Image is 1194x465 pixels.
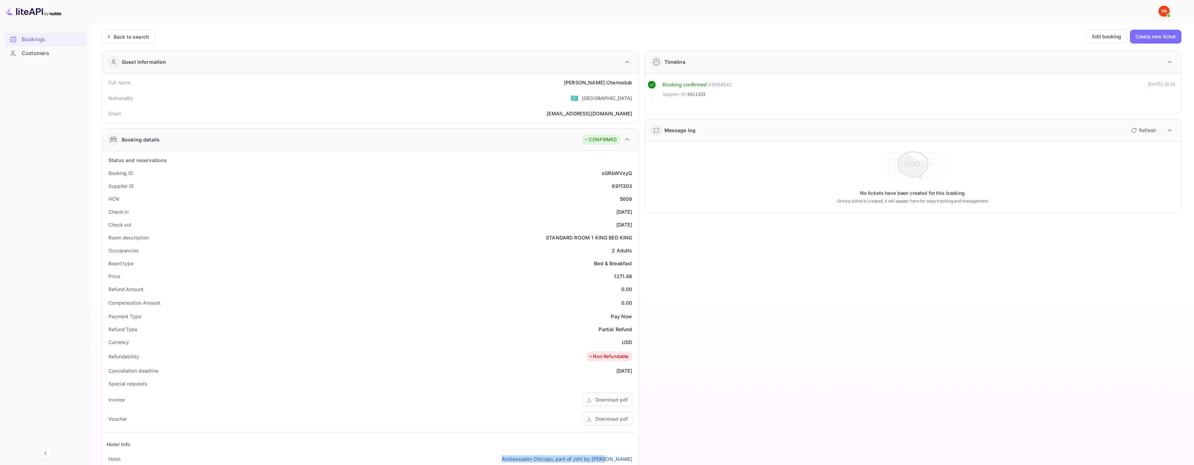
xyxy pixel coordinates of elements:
[4,47,86,60] a: Customers
[108,221,131,228] div: Check out
[108,247,139,254] div: Occupancies
[1086,30,1127,44] button: Edit booking
[595,396,628,403] div: Download pdf
[621,299,632,306] div: 0.00
[108,455,121,463] div: Hotel
[584,136,617,143] div: CONFIRMED
[663,91,687,98] span: Supplier ID:
[108,396,125,403] div: Invoice
[108,367,158,374] div: Cancellation deadline
[108,157,167,164] div: Status and reservations
[108,299,160,306] div: Compensation Amount
[621,285,632,293] div: 0.00
[1158,6,1170,17] img: Yandex Support
[614,273,632,280] div: 1271.48
[108,260,134,267] div: Board type
[114,33,149,40] div: Back to search
[599,326,632,333] div: Partial Refund
[570,92,578,104] span: United States
[663,81,707,89] div: Booking confirmed
[1127,125,1159,136] button: Refresh
[664,58,685,66] div: Timeline
[582,94,632,102] div: [GEOGRAPHIC_DATA]
[602,169,632,177] div: sGRbWVzyQ
[612,247,632,254] div: 2 Adults
[108,285,144,293] div: Refund Amount
[664,127,696,134] div: Message log
[108,169,133,177] div: Booking ID
[108,195,119,203] div: HCN
[108,94,134,102] div: Nationality
[108,234,149,241] div: Room description
[616,221,632,228] div: [DATE]
[547,110,632,117] div: [EMAIL_ADDRESS][DOMAIN_NAME]
[616,367,632,374] div: [DATE]
[39,447,52,459] button: Collapse navigation
[108,326,137,333] div: Refund Type
[502,455,632,463] a: Ambassador Chicago, part of JdV by [PERSON_NAME]
[108,338,129,346] div: Currency
[616,208,632,215] div: [DATE]
[860,190,966,197] p: No tickets have been created for this booking.
[767,198,1059,204] p: Once a ticket is created, it will appear here for easy tracking and management.
[122,136,160,143] div: Booking details
[108,353,139,360] div: Refundability
[1130,30,1181,44] button: Create new ticket
[108,208,129,215] div: Check-in
[1148,81,1176,101] div: [DATE] 16:31
[687,91,706,98] span: 6911303
[588,353,629,360] div: Non Refundable
[122,58,166,66] div: Guest information
[612,182,632,190] div: 6911303
[594,260,632,267] div: Bed & Breakfast
[4,33,86,46] a: Bookings
[620,195,632,203] div: 5609
[22,36,83,44] div: Bookings
[622,338,632,346] div: USD
[1139,127,1156,134] p: Refresh
[611,313,632,320] div: Pay Now
[108,415,127,422] div: Voucher
[108,182,134,190] div: Supplier ID
[108,110,121,117] div: Email
[6,6,61,17] img: LiteAPI logo
[595,415,628,422] div: Download pdf
[564,79,632,86] div: [PERSON_NAME] Chernodub
[108,313,141,320] div: Payment Type
[108,273,120,280] div: Price
[708,81,732,89] div: # 3594542
[108,79,130,86] div: Full name
[22,49,83,58] div: Customers
[107,441,131,448] div: Hotel Info
[108,380,147,387] div: Special requests
[546,234,632,241] div: STANDARD ROOM 1 KING BED KING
